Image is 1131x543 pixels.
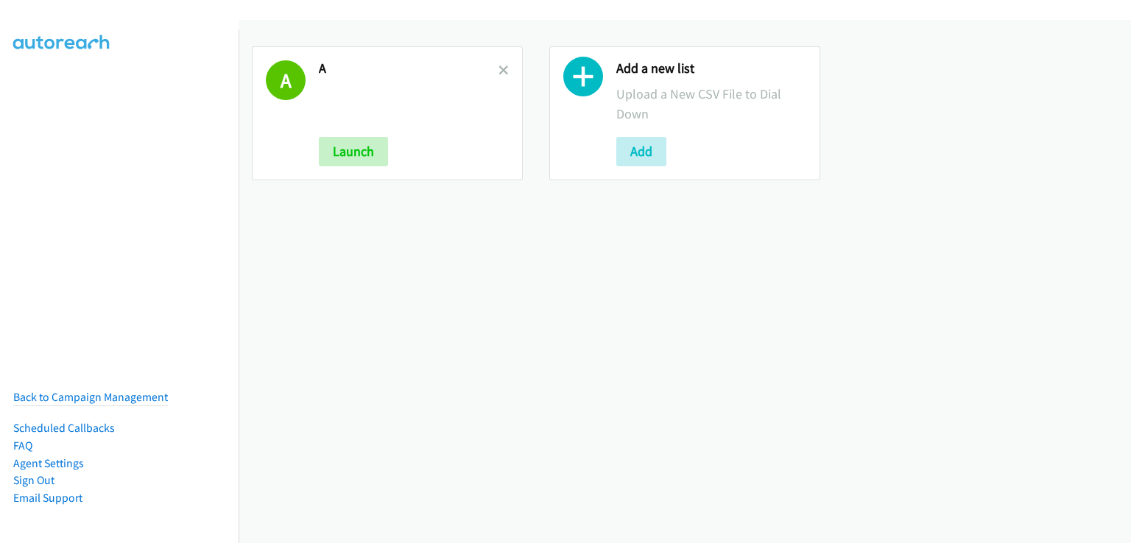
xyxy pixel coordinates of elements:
[319,137,388,166] button: Launch
[13,439,32,452] a: FAQ
[319,60,498,77] h2: A
[13,421,115,435] a: Scheduled Callbacks
[616,84,806,124] p: Upload a New CSV File to Dial Down
[266,60,306,100] h1: A
[616,137,666,166] button: Add
[13,390,168,404] a: Back to Campaign Management
[13,473,54,487] a: Sign Out
[13,491,82,505] a: Email Support
[616,60,806,77] h2: Add a new list
[13,456,84,470] a: Agent Settings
